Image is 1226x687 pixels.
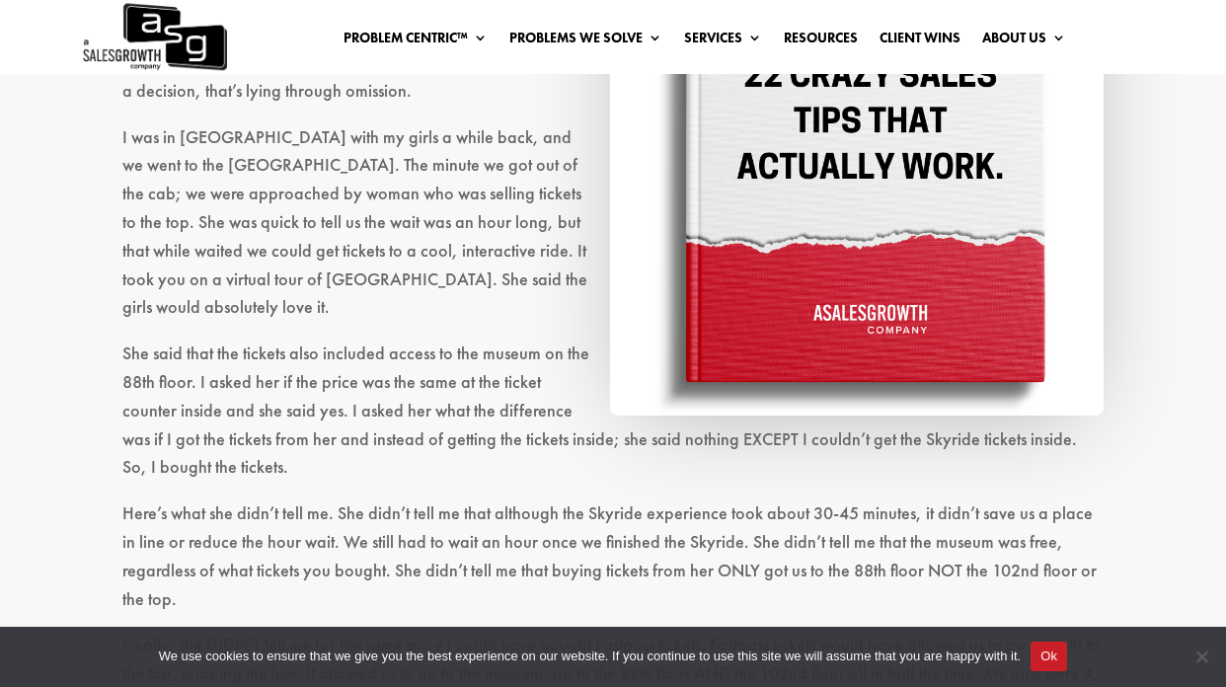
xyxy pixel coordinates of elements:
a: Client Wins [880,31,960,52]
span: No [1191,647,1211,666]
a: Resources [784,31,858,52]
span: We use cookies to ensure that we give you the best experience on our website. If you continue to ... [159,647,1021,666]
a: About Us [982,31,1066,52]
a: Services [684,31,762,52]
p: I was in [GEOGRAPHIC_DATA] with my girls a while back, and we went to the [GEOGRAPHIC_DATA]. The ... [122,123,1104,341]
a: Problems We Solve [509,31,662,52]
button: Ok [1031,642,1067,671]
a: Problem Centric™ [344,31,488,52]
p: She said that the tickets also included access to the museum on the 88th floor. I asked her if th... [122,340,1104,499]
p: Here’s what she didn’t tell me. She didn’t tell me that although the Skyride experience took abou... [122,499,1104,631]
